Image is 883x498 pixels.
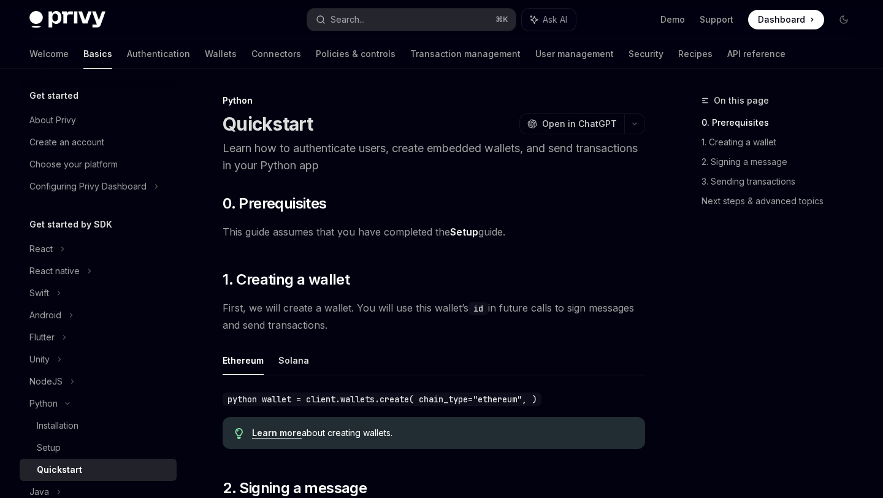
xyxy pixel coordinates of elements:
span: Ask AI [543,13,567,26]
a: Transaction management [410,39,521,69]
div: Quickstart [37,462,82,477]
button: Toggle dark mode [834,10,854,29]
span: On this page [714,93,769,108]
div: Installation [37,418,78,433]
svg: Tip [235,428,243,439]
button: Ask AI [522,9,576,31]
div: Swift [29,286,49,301]
a: Create an account [20,131,177,153]
a: Installation [20,415,177,437]
a: 0. Prerequisites [701,113,863,132]
span: ⌘ K [495,15,508,25]
a: User management [535,39,614,69]
a: Setup [20,437,177,459]
div: Configuring Privy Dashboard [29,179,147,194]
p: Learn how to authenticate users, create embedded wallets, and send transactions in your Python app [223,140,645,174]
a: Learn more [252,427,302,439]
a: API reference [727,39,786,69]
div: NodeJS [29,374,63,389]
span: First, we will create a wallet. You will use this wallet’s in future calls to sign messages and s... [223,299,645,334]
button: Open in ChatGPT [519,113,624,134]
a: Connectors [251,39,301,69]
a: Recipes [678,39,713,69]
div: Choose your platform [29,157,118,172]
h5: Get started [29,88,78,103]
div: Python [29,396,58,411]
code: python wallet = client.wallets.create( chain_type="ethereum", ) [223,393,541,406]
div: Flutter [29,330,55,345]
div: Android [29,308,61,323]
a: Policies & controls [316,39,396,69]
div: Setup [37,440,61,455]
div: Python [223,94,645,107]
span: 1. Creating a wallet [223,270,350,289]
span: Open in ChatGPT [542,118,617,130]
span: 0. Prerequisites [223,194,326,213]
a: Choose your platform [20,153,177,175]
div: Search... [331,12,365,27]
a: 3. Sending transactions [701,172,863,191]
div: React native [29,264,80,278]
img: dark logo [29,11,105,28]
div: Create an account [29,135,104,150]
a: Wallets [205,39,237,69]
span: This guide assumes that you have completed the guide. [223,223,645,240]
a: Welcome [29,39,69,69]
span: Dashboard [758,13,805,26]
button: Search...⌘K [307,9,515,31]
div: about creating wallets. [252,427,633,439]
h5: Get started by SDK [29,217,112,232]
a: About Privy [20,109,177,131]
a: Setup [450,226,478,239]
div: About Privy [29,113,76,128]
a: 1. Creating a wallet [701,132,863,152]
a: Support [700,13,733,26]
div: Unity [29,352,50,367]
span: 2. Signing a message [223,478,367,498]
a: Next steps & advanced topics [701,191,863,211]
div: React [29,242,53,256]
a: Basics [83,39,112,69]
h1: Quickstart [223,113,313,135]
a: Authentication [127,39,190,69]
code: id [468,302,488,315]
button: Solana [278,346,309,375]
a: Dashboard [748,10,824,29]
button: Ethereum [223,346,264,375]
a: Demo [660,13,685,26]
a: 2. Signing a message [701,152,863,172]
a: Security [629,39,663,69]
a: Quickstart [20,459,177,481]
